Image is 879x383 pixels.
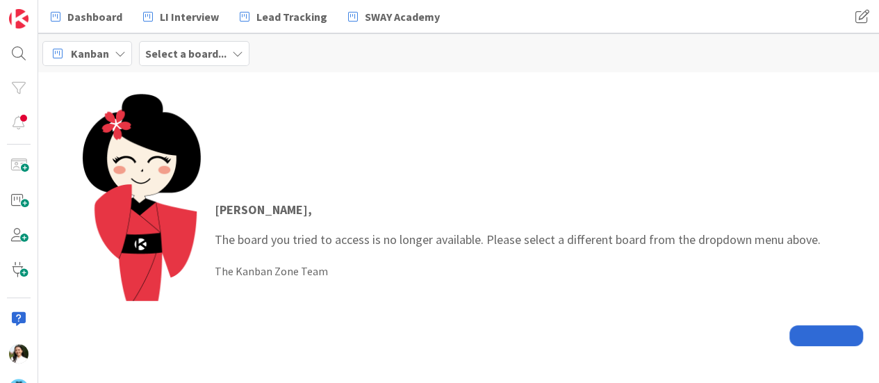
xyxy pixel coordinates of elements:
[256,8,327,25] span: Lead Tracking
[215,200,821,249] p: The board you tried to access is no longer available. Please select a different board from the dr...
[42,4,131,29] a: Dashboard
[9,9,28,28] img: Visit kanbanzone.com
[215,263,821,279] div: The Kanban Zone Team
[340,4,448,29] a: SWAY Academy
[365,8,440,25] span: SWAY Academy
[67,8,122,25] span: Dashboard
[71,45,109,62] span: Kanban
[135,4,227,29] a: LI Interview
[9,344,28,364] img: AK
[145,47,227,60] b: Select a board...
[215,202,312,218] strong: [PERSON_NAME] ,
[231,4,336,29] a: Lead Tracking
[160,8,219,25] span: LI Interview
